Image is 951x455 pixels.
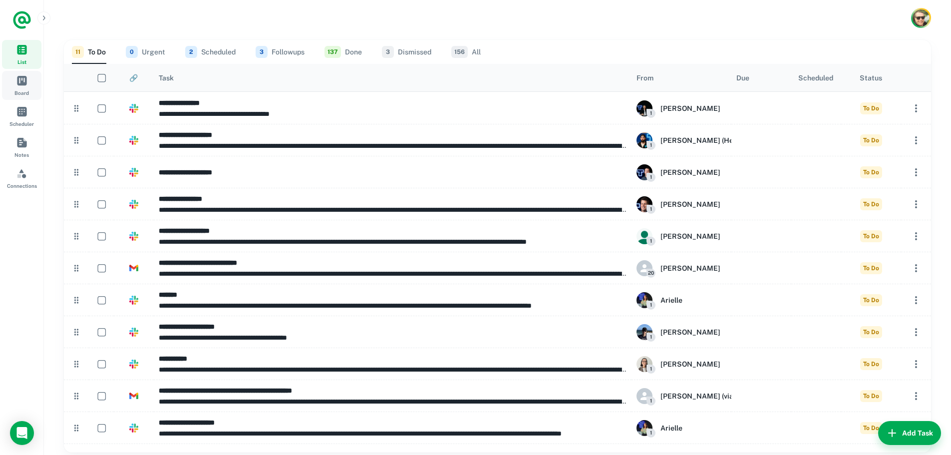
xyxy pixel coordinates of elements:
[382,40,431,64] button: Dismissed
[660,295,682,306] h6: Arielle
[636,356,652,372] img: 8821892662563_ec21a45e795f13f1e626_72.jpg
[660,103,720,114] h6: [PERSON_NAME]
[860,166,882,178] span: To Do
[185,46,197,58] span: 2
[860,422,882,434] span: To Do
[860,102,882,114] span: To Do
[660,423,682,434] h6: Arielle
[636,196,720,212] div: Ross Howard
[324,40,362,64] button: Done
[660,231,720,242] h6: [PERSON_NAME]
[860,262,882,274] span: To Do
[646,173,655,182] span: 1
[736,74,749,82] div: Due
[12,10,32,30] a: Logo
[646,141,655,150] span: 1
[382,46,394,58] span: 3
[911,8,931,28] button: Account button
[636,260,720,276] div: Cobi Emery
[646,301,655,310] span: 1
[878,421,941,445] button: Add Task
[636,132,752,148] div: Mik Mcguckin (He/Him)
[646,397,655,406] span: 1
[646,269,655,278] span: 20
[129,168,138,177] img: https://app.briefmatic.com/assets/integrations/slack.png
[660,327,720,338] h6: [PERSON_NAME]
[451,46,468,58] span: 156
[660,199,720,210] h6: [PERSON_NAME]
[798,74,833,82] div: Scheduled
[636,228,652,244] img: 19f584da56abc5d0ef56847ad426b9b3.jpg
[2,40,41,69] a: List
[636,132,652,148] img: 8741606850468_81ca8bc7b039a0e02ec1_72.png
[636,100,652,116] img: 7723456674023_cba75129120dac0835d9_72.jpg
[451,40,481,64] button: All
[860,294,882,306] span: To Do
[324,46,341,58] span: 137
[660,135,752,146] h6: [PERSON_NAME] (He/Him)
[860,390,882,402] span: To Do
[646,237,655,246] span: 1
[636,164,652,180] img: 7709911413328_3ff5b52583c4b0eadcfc_72.png
[860,134,882,146] span: To Do
[129,136,138,145] img: https://app.briefmatic.com/assets/integrations/slack.png
[646,205,655,214] span: 1
[860,358,882,370] span: To Do
[636,196,652,212] img: 7729012468373_eebf95000e65369c40f7_72.jpg
[129,296,138,305] img: https://app.briefmatic.com/assets/integrations/slack.png
[2,102,41,131] a: Scheduler
[636,324,652,340] img: 3392844319573_78a9006b37603b51b26d_72.jpg
[185,40,236,64] button: Scheduled
[860,230,882,242] span: To Do
[636,420,652,436] img: 7821289833430_ae9af3405d6b62d06fd4_72.jpg
[129,392,138,401] img: https://app.briefmatic.com/assets/integrations/gmail.png
[129,424,138,433] img: https://app.briefmatic.com/assets/integrations/slack.png
[913,9,930,26] img: Karl Chaffey
[646,429,655,438] span: 1
[7,182,37,190] span: Connections
[646,109,655,118] span: 1
[2,133,41,162] a: Notes
[256,40,305,64] button: Followups
[126,40,165,64] button: Urgent
[2,71,41,100] a: Board
[129,328,138,337] img: https://app.briefmatic.com/assets/integrations/slack.png
[636,388,779,404] div: Philip Chan (via Google Docs)
[159,74,174,82] div: Task
[636,74,653,82] div: From
[10,421,34,445] div: Load Chat
[636,356,720,372] div: Doria Katos
[636,292,652,308] img: 7821289833430_ae9af3405d6b62d06fd4_72.jpg
[129,360,138,369] img: https://app.briefmatic.com/assets/integrations/slack.png
[636,420,682,436] div: Arielle
[636,324,720,340] div: Ming Chen
[17,58,26,66] span: List
[129,200,138,209] img: https://app.briefmatic.com/assets/integrations/slack.png
[860,326,882,338] span: To Do
[256,46,268,58] span: 3
[660,263,720,274] h6: [PERSON_NAME]
[860,74,882,82] div: Status
[14,89,29,97] span: Board
[72,46,84,58] span: 11
[860,198,882,210] span: To Do
[636,164,720,180] div: Karl Chaffey
[72,40,106,64] button: To Do
[646,365,655,374] span: 1
[636,228,720,244] div: Andrew Hannan
[636,292,682,308] div: Arielle
[2,164,41,193] a: Connections
[9,120,34,128] span: Scheduler
[129,104,138,113] img: https://app.briefmatic.com/assets/integrations/slack.png
[14,151,29,159] span: Notes
[129,232,138,241] img: https://app.briefmatic.com/assets/integrations/slack.png
[660,167,720,178] h6: [PERSON_NAME]
[126,46,138,58] span: 0
[636,100,720,116] div: Michael Steckler
[646,333,655,342] span: 1
[129,264,138,273] img: https://app.briefmatic.com/assets/integrations/gmail.png
[129,74,138,82] div: 🔗
[660,359,720,370] h6: [PERSON_NAME]
[660,391,779,402] h6: [PERSON_NAME] (via Google Docs)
